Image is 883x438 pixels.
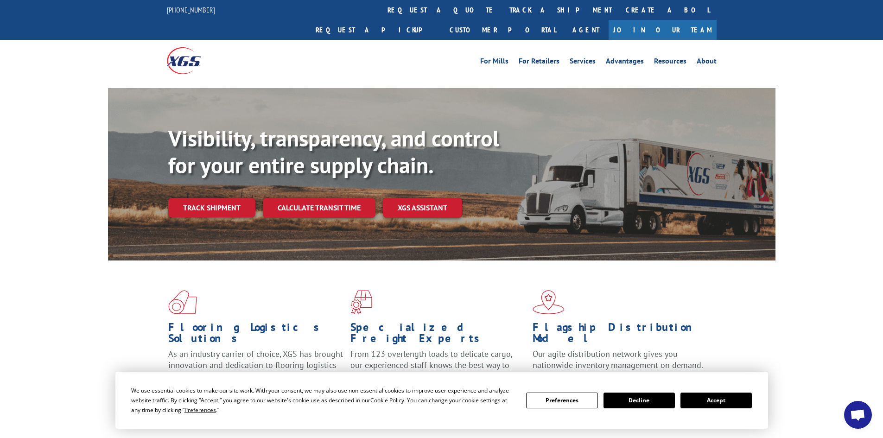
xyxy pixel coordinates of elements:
[168,322,343,349] h1: Flooring Logistics Solutions
[309,20,443,40] a: Request a pickup
[609,20,717,40] a: Join Our Team
[563,20,609,40] a: Agent
[350,322,526,349] h1: Specialized Freight Experts
[533,349,703,370] span: Our agile distribution network gives you nationwide inventory management on demand.
[480,57,508,68] a: For Mills
[519,57,559,68] a: For Retailers
[167,5,215,14] a: [PHONE_NUMBER]
[350,290,372,314] img: xgs-icon-focused-on-flooring-red
[168,198,255,217] a: Track shipment
[383,198,462,218] a: XGS ASSISTANT
[443,20,563,40] a: Customer Portal
[570,57,596,68] a: Services
[168,290,197,314] img: xgs-icon-total-supply-chain-intelligence-red
[844,401,872,429] a: Open chat
[131,386,515,415] div: We use essential cookies to make our site work. With your consent, we may also use non-essential ...
[115,372,768,429] div: Cookie Consent Prompt
[370,396,404,404] span: Cookie Policy
[168,349,343,381] span: As an industry carrier of choice, XGS has brought innovation and dedication to flooring logistics...
[697,57,717,68] a: About
[168,124,499,179] b: Visibility, transparency, and control for your entire supply chain.
[533,322,708,349] h1: Flagship Distribution Model
[603,393,675,408] button: Decline
[606,57,644,68] a: Advantages
[184,406,216,414] span: Preferences
[654,57,686,68] a: Resources
[680,393,752,408] button: Accept
[533,290,565,314] img: xgs-icon-flagship-distribution-model-red
[526,393,597,408] button: Preferences
[263,198,375,218] a: Calculate transit time
[350,349,526,390] p: From 123 overlength loads to delicate cargo, our experienced staff knows the best way to move you...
